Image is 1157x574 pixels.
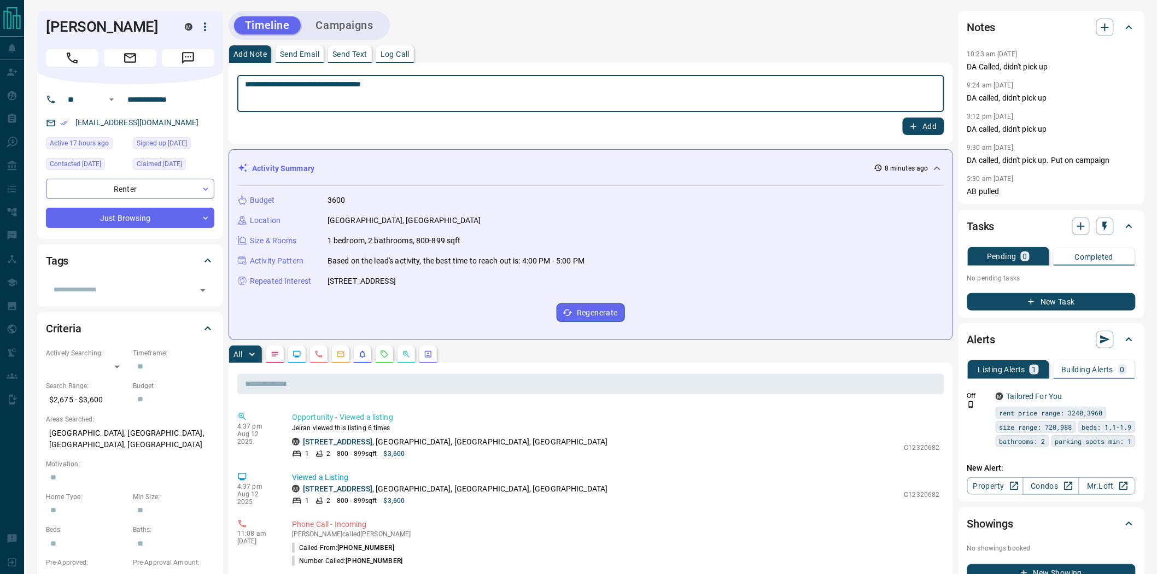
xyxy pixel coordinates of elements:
[557,303,625,322] button: Regenerate
[234,16,301,34] button: Timeline
[293,350,301,359] svg: Lead Browsing Activity
[46,49,98,67] span: Call
[346,557,403,565] span: [PHONE_NUMBER]
[967,477,1024,495] a: Property
[967,401,975,408] svg: Push Notification Only
[292,543,394,553] p: Called From:
[337,496,377,506] p: 800 - 899 sqft
[233,50,267,58] p: Add Note
[1082,421,1132,432] span: beds: 1.1-1.9
[381,50,410,58] p: Log Call
[384,449,405,459] p: $3,600
[292,519,940,530] p: Phone Call - Incoming
[358,350,367,359] svg: Listing Alerts
[50,138,109,149] span: Active 17 hours ago
[336,350,345,359] svg: Emails
[303,437,372,446] a: [STREET_ADDRESS]
[978,366,1026,373] p: Listing Alerts
[1120,366,1125,373] p: 0
[305,449,309,459] p: 1
[250,276,311,287] p: Repeated Interest
[1000,436,1045,447] span: bathrooms: 2
[967,515,1014,532] h2: Showings
[46,137,127,153] div: Tue Aug 12 2025
[1062,366,1114,373] p: Building Alerts
[133,137,214,153] div: Wed Aug 06 2025
[237,423,276,430] p: 4:37 pm
[280,50,319,58] p: Send Email
[328,255,585,267] p: Based on the lead's activity, the best time to reach out is: 4:00 PM - 5:00 PM
[1079,477,1135,495] a: Mr.Loft
[1055,436,1132,447] span: parking spots min: 1
[1007,392,1062,401] a: Tailored For You
[1023,253,1027,260] p: 0
[137,138,187,149] span: Signed up [DATE]
[967,14,1136,40] div: Notes
[303,484,372,493] a: [STREET_ADDRESS]
[967,462,1136,474] p: New Alert:
[104,49,156,67] span: Email
[292,530,940,538] p: [PERSON_NAME] called [PERSON_NAME]
[1075,253,1114,261] p: Completed
[46,158,127,173] div: Mon Aug 11 2025
[133,381,214,391] p: Budget:
[133,558,214,567] p: Pre-Approval Amount:
[292,485,300,493] div: mrloft.ca
[46,348,127,358] p: Actively Searching:
[292,556,402,566] p: Number Called:
[305,16,384,34] button: Campaigns
[46,558,127,567] p: Pre-Approved:
[967,218,995,235] h2: Tasks
[250,195,275,206] p: Budget
[328,235,461,247] p: 1 bedroom, 2 bathrooms, 800-899 sqft
[303,436,608,448] p: , [GEOGRAPHIC_DATA], [GEOGRAPHIC_DATA], [GEOGRAPHIC_DATA]
[250,215,281,226] p: Location
[292,438,300,446] div: mrloft.ca
[250,255,303,267] p: Activity Pattern
[326,496,330,506] p: 2
[967,50,1018,58] p: 10:23 am [DATE]
[292,423,940,433] p: Jeiran viewed this listing 6 times
[252,163,314,174] p: Activity Summary
[137,159,182,169] span: Claimed [DATE]
[314,350,323,359] svg: Calls
[46,381,127,391] p: Search Range:
[967,92,1136,104] p: DA called, didn't pick up
[46,492,127,502] p: Home Type:
[46,525,127,535] p: Beds:
[1023,477,1079,495] a: Condos
[46,208,214,228] div: Just Browsing
[46,248,214,274] div: Tags
[237,490,276,506] p: Aug 12 2025
[904,443,940,453] p: C12320682
[967,186,1136,197] p: AB pulled
[185,23,192,31] div: mrloft.ca
[967,81,1014,89] p: 9:24 am [DATE]
[1000,421,1072,432] span: size range: 720,988
[987,253,1016,260] p: Pending
[967,511,1136,537] div: Showings
[46,179,214,199] div: Renter
[967,293,1136,311] button: New Task
[996,393,1003,400] div: mrloft.ca
[967,124,1136,135] p: DA called, didn't pick up
[967,326,1136,353] div: Alerts
[885,163,928,173] p: 8 minutes ago
[967,213,1136,239] div: Tasks
[237,537,276,545] p: [DATE]
[133,158,214,173] div: Thu Aug 07 2025
[46,414,214,424] p: Areas Searched:
[967,331,996,348] h2: Alerts
[328,276,396,287] p: [STREET_ADDRESS]
[75,118,199,127] a: [EMAIL_ADDRESS][DOMAIN_NAME]
[303,483,608,495] p: , [GEOGRAPHIC_DATA], [GEOGRAPHIC_DATA], [GEOGRAPHIC_DATA]
[46,18,168,36] h1: [PERSON_NAME]
[238,159,944,179] div: Activity Summary8 minutes ago
[46,320,81,337] h2: Criteria
[105,93,118,106] button: Open
[903,118,944,135] button: Add
[133,492,214,502] p: Min Size:
[50,159,101,169] span: Contacted [DATE]
[967,144,1014,151] p: 9:30 am [DATE]
[384,496,405,506] p: $3,600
